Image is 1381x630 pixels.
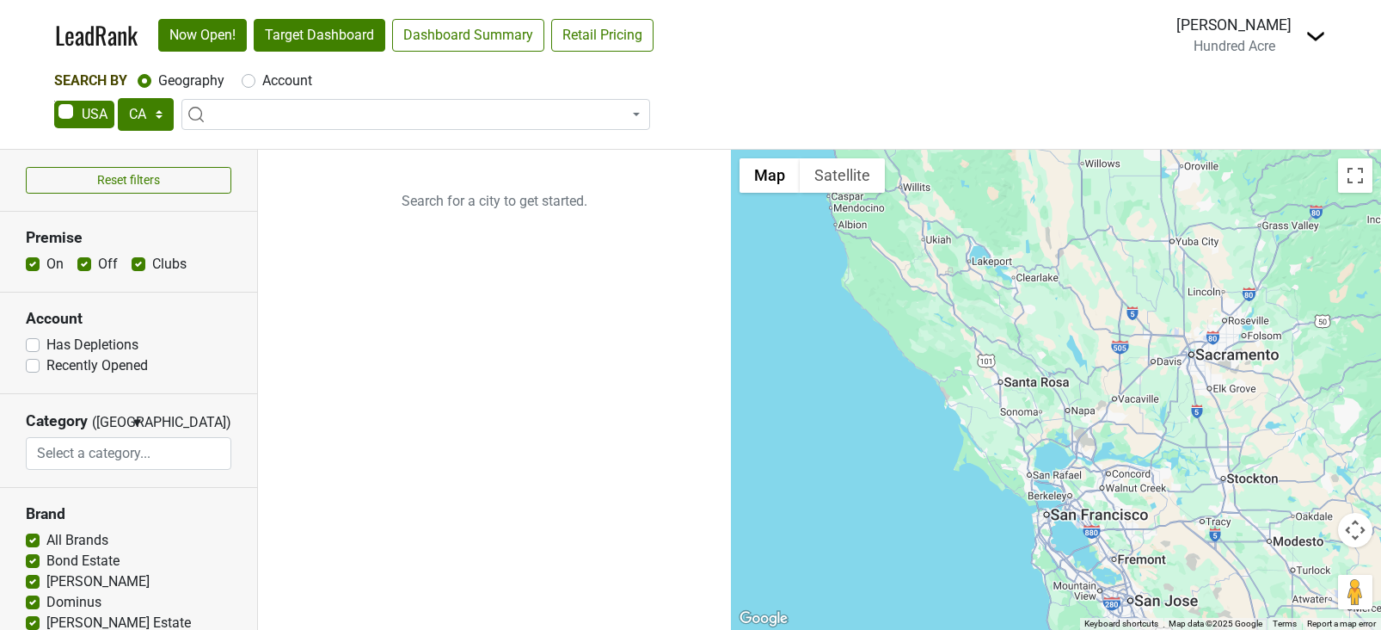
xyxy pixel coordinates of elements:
[1338,513,1372,547] button: Map camera controls
[800,158,885,193] button: Show satellite imagery
[131,415,144,430] span: ▼
[254,19,385,52] a: Target Dashboard
[92,412,126,437] span: ([GEOGRAPHIC_DATA])
[26,229,231,247] h3: Premise
[26,412,88,430] h3: Category
[46,335,138,355] label: Has Depletions
[1338,158,1372,193] button: Toggle fullscreen view
[551,19,654,52] a: Retail Pricing
[46,530,108,551] label: All Brands
[392,19,544,52] a: Dashboard Summary
[46,254,64,275] label: On
[1305,26,1326,46] img: Dropdown Menu
[26,310,231,328] h3: Account
[1169,619,1262,628] span: Map data ©2025 Google
[46,571,150,592] label: [PERSON_NAME]
[740,158,800,193] button: Show street map
[258,150,731,253] p: Search for a city to get started.
[262,71,312,91] label: Account
[1176,14,1292,36] div: [PERSON_NAME]
[46,551,120,571] label: Bond Estate
[46,592,101,613] label: Dominus
[98,254,118,275] label: Off
[152,254,187,275] label: Clubs
[1307,619,1376,628] a: Report a map error
[735,608,792,630] img: Google
[26,505,231,523] h3: Brand
[54,72,127,89] span: Search By
[1194,38,1275,54] span: Hundred Acre
[158,19,247,52] a: Now Open!
[158,71,224,91] label: Geography
[1084,618,1158,630] button: Keyboard shortcuts
[55,17,138,53] a: LeadRank
[1338,575,1372,609] button: Drag Pegman onto the map to open Street View
[735,608,792,630] a: Open this area in Google Maps (opens a new window)
[26,167,231,194] button: Reset filters
[1273,619,1297,628] a: Terms
[27,437,230,470] input: Select a category...
[46,355,148,376] label: Recently Opened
